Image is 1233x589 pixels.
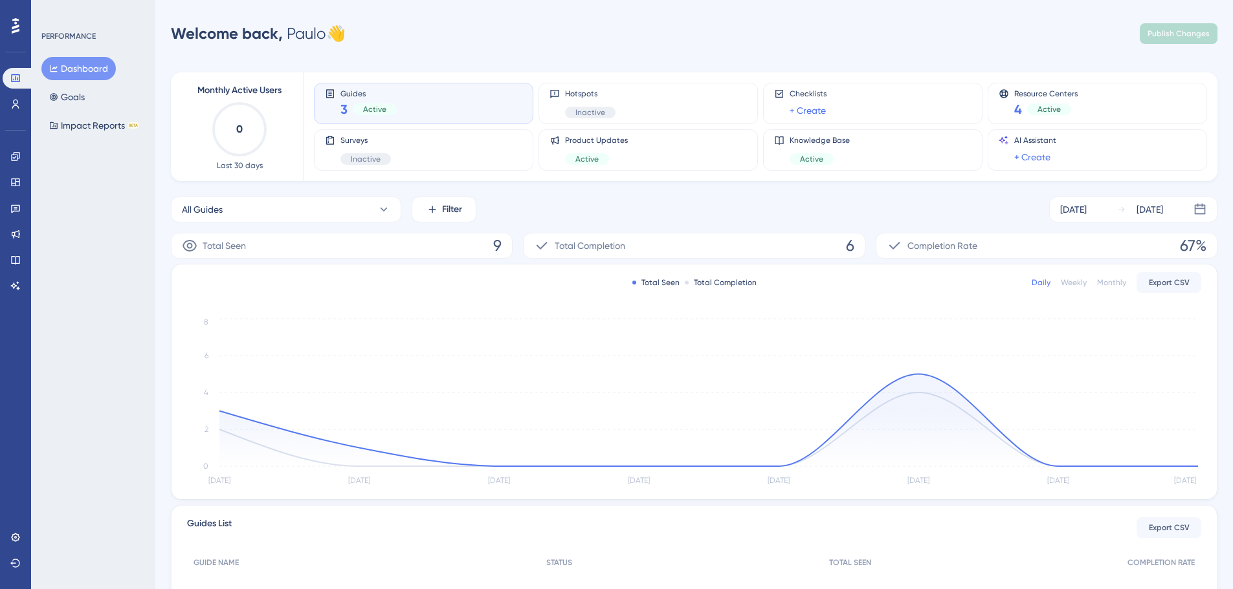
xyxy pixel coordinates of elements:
span: Inactive [575,107,605,118]
span: Monthly Active Users [197,83,282,98]
span: TOTAL SEEN [829,557,871,568]
span: 9 [493,235,502,256]
span: COMPLETION RATE [1127,557,1195,568]
div: Weekly [1061,277,1087,288]
span: Guides List [187,516,232,539]
span: All Guides [182,202,223,217]
div: Daily [1032,277,1050,288]
div: [DATE] [1060,202,1087,217]
tspan: 8 [204,317,208,327]
span: Total Seen [203,238,246,253]
div: Monthly [1097,277,1126,288]
span: Checklists [790,89,827,99]
tspan: [DATE] [1047,476,1069,485]
span: Publish Changes [1148,28,1210,39]
tspan: [DATE] [628,476,650,485]
div: BETA [128,122,139,129]
span: Hotspots [565,89,616,99]
span: Surveys [340,135,391,145]
span: Active [800,154,823,164]
span: Export CSV [1149,522,1190,533]
span: AI Assistant [1014,135,1056,145]
span: Resource Centers [1014,89,1078,98]
span: 6 [846,235,854,256]
div: Paulo 👋 [171,23,346,44]
span: Active [363,104,386,114]
tspan: 4 [204,388,208,397]
a: + Create [1014,149,1050,165]
span: 4 [1014,100,1022,118]
tspan: 2 [205,425,208,434]
span: STATUS [546,557,572,568]
button: Filter [412,197,476,222]
tspan: 6 [205,351,208,360]
span: Total Completion [555,238,625,253]
div: Total Seen [632,277,680,288]
div: Total Completion [685,277,757,288]
span: Welcome back, [171,24,283,43]
div: [DATE] [1137,202,1163,217]
a: + Create [790,103,826,118]
span: Last 30 days [217,160,263,171]
span: 67% [1180,235,1206,256]
button: All Guides [171,197,401,222]
span: Inactive [351,154,381,164]
span: Knowledge Base [790,135,850,145]
button: Goals [41,85,93,109]
span: Active [575,154,599,164]
span: Export CSV [1149,277,1190,288]
span: GUIDE NAME [194,557,239,568]
button: Export CSV [1137,517,1201,538]
div: PERFORMANCE [41,31,96,41]
tspan: [DATE] [1174,476,1196,485]
button: Export CSV [1137,272,1201,293]
span: Completion Rate [907,238,977,253]
button: Publish Changes [1140,23,1217,44]
span: Product Updates [565,135,628,145]
span: Guides [340,89,397,98]
tspan: [DATE] [907,476,929,485]
span: 3 [340,100,348,118]
tspan: [DATE] [488,476,510,485]
text: 0 [236,123,243,135]
button: Dashboard [41,57,116,80]
span: Active [1038,104,1061,114]
tspan: [DATE] [208,476,230,485]
tspan: [DATE] [768,476,790,485]
tspan: 0 [203,462,208,471]
span: Filter [442,202,462,217]
button: Impact ReportsBETA [41,114,147,137]
tspan: [DATE] [348,476,370,485]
